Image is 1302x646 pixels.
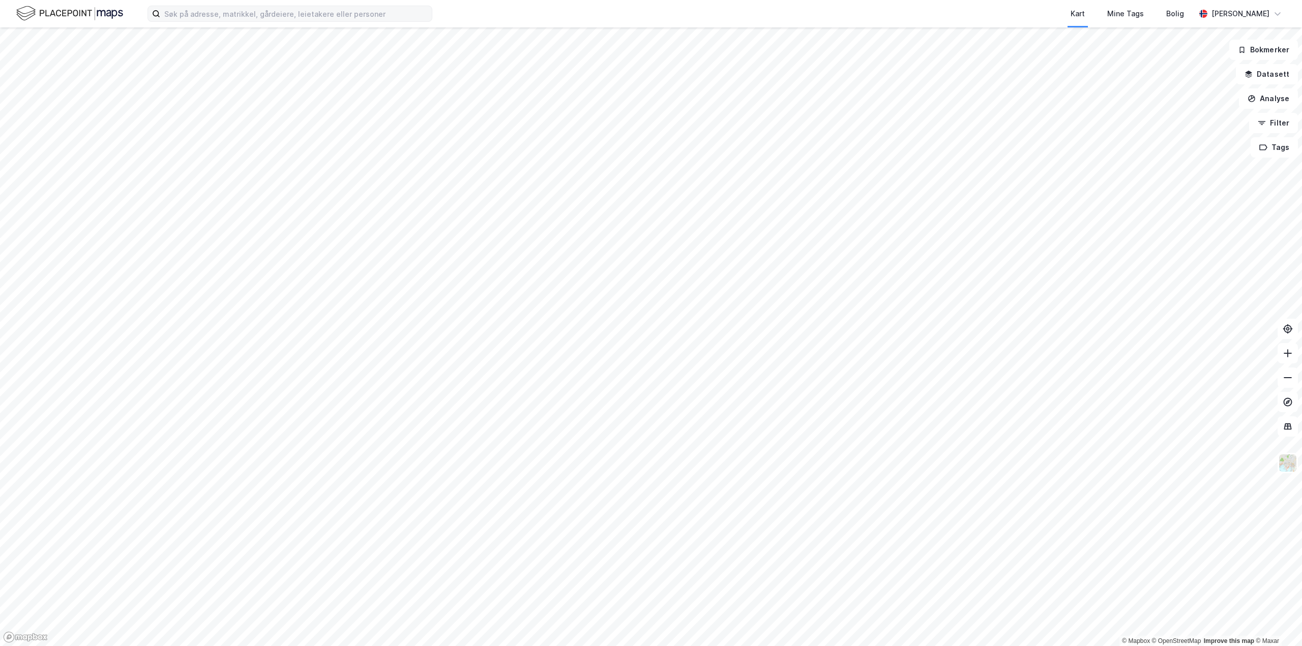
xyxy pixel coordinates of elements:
iframe: Chat Widget [1251,597,1302,646]
div: Mine Tags [1107,8,1144,20]
a: Mapbox homepage [3,631,48,643]
div: Kart [1071,8,1085,20]
a: OpenStreetMap [1152,637,1201,644]
div: Kontrollprogram for chat [1251,597,1302,646]
button: Datasett [1236,64,1298,84]
img: logo.f888ab2527a4732fd821a326f86c7f29.svg [16,5,123,22]
button: Tags [1251,137,1298,158]
button: Filter [1249,113,1298,133]
input: Søk på adresse, matrikkel, gårdeiere, leietakere eller personer [160,6,432,21]
img: Z [1278,453,1297,473]
a: Mapbox [1122,637,1150,644]
div: Bolig [1166,8,1184,20]
button: Bokmerker [1229,40,1298,60]
button: Analyse [1239,88,1298,109]
div: [PERSON_NAME] [1211,8,1269,20]
a: Improve this map [1204,637,1254,644]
